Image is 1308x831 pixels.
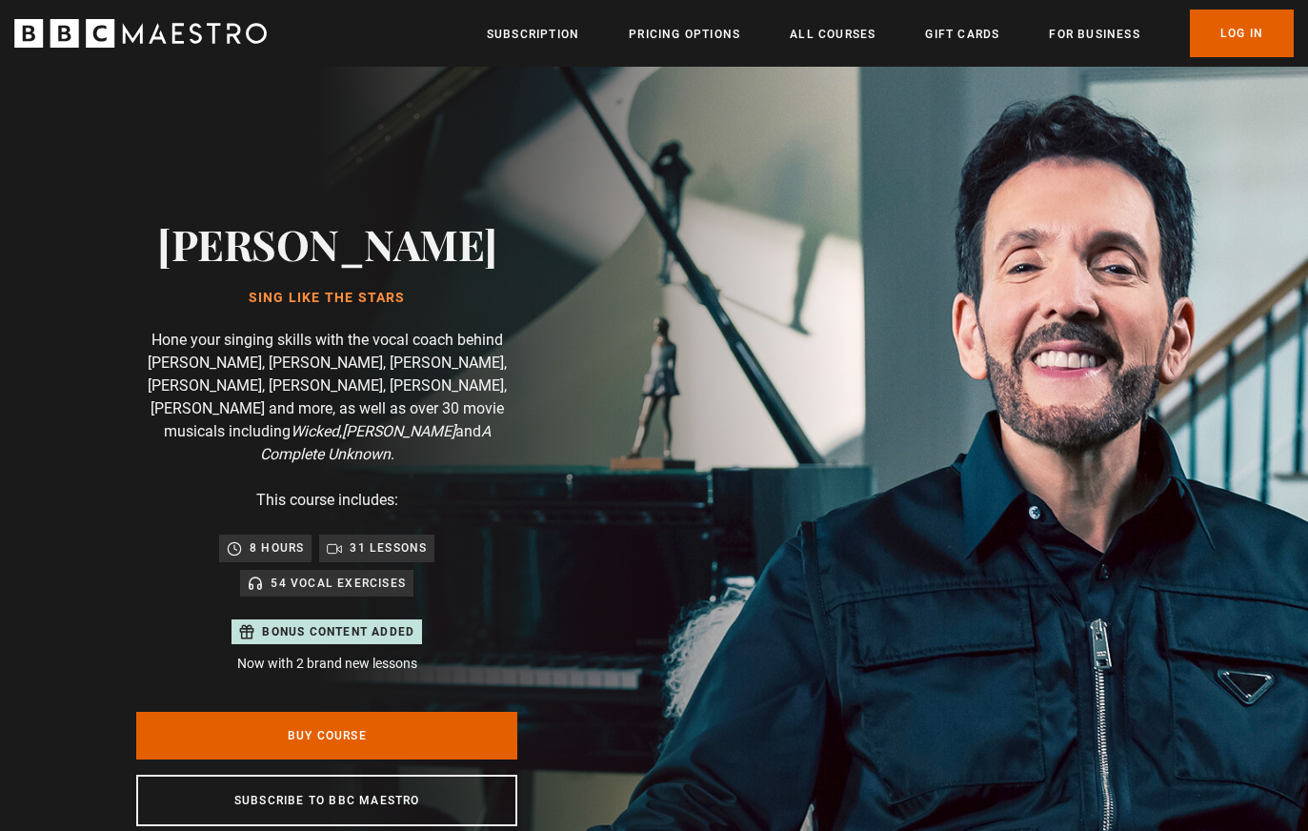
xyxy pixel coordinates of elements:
[136,712,517,760] a: Buy Course
[1190,10,1294,57] a: Log In
[350,538,427,557] p: 31 lessons
[487,25,579,44] a: Subscription
[925,25,999,44] a: Gift Cards
[629,25,740,44] a: Pricing Options
[790,25,875,44] a: All Courses
[291,422,339,440] i: Wicked
[14,19,267,48] svg: BBC Maestro
[250,538,304,557] p: 8 hours
[271,574,406,593] p: 54 Vocal Exercises
[136,329,517,466] p: Hone your singing skills with the vocal coach behind [PERSON_NAME], [PERSON_NAME], [PERSON_NAME],...
[342,422,455,440] i: [PERSON_NAME]
[262,623,414,640] p: Bonus content added
[157,291,497,306] h1: Sing Like the Stars
[256,489,398,512] p: This course includes:
[1049,25,1139,44] a: For business
[231,654,422,674] p: Now with 2 brand new lessons
[260,422,491,463] i: A Complete Unknown
[487,10,1294,57] nav: Primary
[157,219,497,268] h2: [PERSON_NAME]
